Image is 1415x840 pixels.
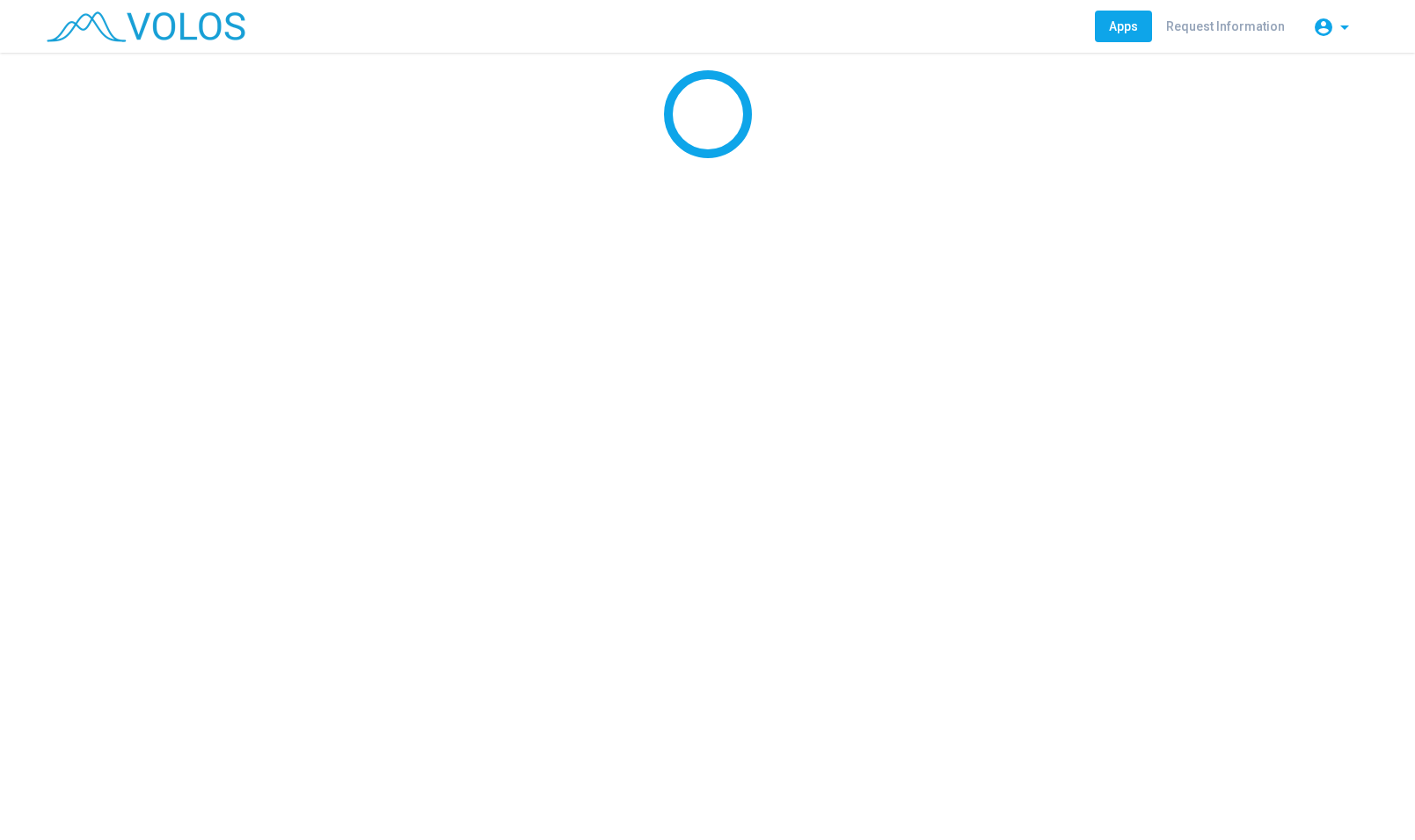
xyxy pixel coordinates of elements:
mat-icon: arrow_drop_down [1334,17,1355,38]
a: Apps [1095,11,1152,42]
mat-icon: account_circle [1313,17,1334,38]
a: Request Information [1152,11,1299,42]
span: Request Information [1166,19,1285,33]
span: Apps [1109,19,1138,33]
